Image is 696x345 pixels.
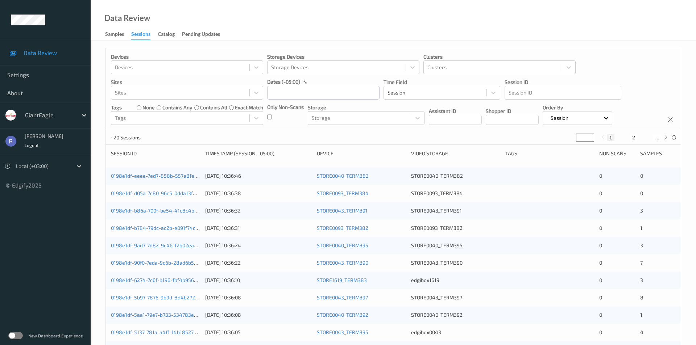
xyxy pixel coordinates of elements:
span: 0 [599,173,602,179]
div: Sessions [131,30,150,40]
p: Sites [111,79,263,86]
p: Session ID [505,79,621,86]
a: 0198e1df-eeee-7ed7-858b-557a8fef6c4c [111,173,207,179]
div: STORE0040_TERM382 [411,172,500,180]
div: Samples [105,30,124,39]
a: STORE0093_TERM382 [317,225,368,231]
a: STORE0040_TERM395 [317,242,368,248]
span: 0 [640,190,643,196]
div: Data Review [104,14,150,22]
p: Only Non-Scans [267,104,304,111]
a: STORE0093_TERM384 [317,190,369,196]
a: 0198e1df-5b97-7876-9b9d-8d4b27292bb7 [111,294,209,300]
p: ~20 Sessions [111,134,165,141]
a: 0198e1df-90f0-7eda-9c6b-28ad6b520096 [111,260,208,266]
a: STORE1619_TERM383 [317,277,367,283]
div: Device [317,150,406,157]
span: 0 [599,242,602,248]
button: 1 [607,134,614,141]
a: STORE0043_TERM391 [317,207,368,214]
div: STORE0043_TERM397 [411,294,500,301]
label: contains all [200,104,227,111]
p: Session [548,114,571,122]
a: 0198e1df-9ad7-7d82-9c46-f2b02ea39d29 [111,242,208,248]
a: Pending Updates [182,29,227,39]
a: STORE0040_TERM392 [317,312,368,318]
div: Pending Updates [182,30,220,39]
div: edgibox0043 [411,329,500,336]
a: 0198e1df-b784-79dc-ac2b-e091f74c4cdf [111,225,206,231]
p: Storage Devices [267,53,419,60]
p: Order By [543,104,612,111]
a: STORE0043_TERM395 [317,329,368,335]
label: exact match [235,104,263,111]
p: Storage [308,104,424,111]
div: [DATE] 10:36:38 [205,190,312,197]
div: Timestamp (Session, -05:00) [205,150,312,157]
div: [DATE] 10:36:10 [205,277,312,284]
p: Devices [111,53,263,60]
div: Video Storage [411,150,500,157]
div: Tags [505,150,594,157]
p: Time Field [384,79,500,86]
label: none [142,104,155,111]
a: STORE0040_TERM382 [317,173,369,179]
p: Assistant ID [429,108,482,115]
span: 0 [599,260,602,266]
a: 0198e1df-5aa1-79e7-b733-534783ecce6b [111,312,208,318]
span: 0 [599,329,602,335]
span: 7 [640,260,643,266]
button: 2 [630,134,637,141]
a: STORE0043_TERM397 [317,294,368,300]
p: dates (-05:00) [267,78,300,85]
div: [DATE] 10:36:22 [205,259,312,266]
div: STORE0043_TERM390 [411,259,500,266]
a: 0198e1df-d05a-7c80-96c5-0dda13fe0ea8 [111,190,208,196]
a: Sessions [131,29,158,40]
div: STORE0093_TERM382 [411,224,500,232]
div: [DATE] 10:36:08 [205,311,312,319]
a: 0198e1df-b86a-700f-be54-41c8c4b3287e [111,207,209,214]
div: [DATE] 10:36:24 [205,242,312,249]
div: STORE0040_TERM392 [411,311,500,319]
div: STORE0043_TERM391 [411,207,500,214]
p: Clusters [423,53,576,60]
span: 4 [640,329,643,335]
div: [DATE] 10:36:31 [205,224,312,232]
div: [DATE] 10:36:32 [205,207,312,214]
span: 3 [640,207,643,214]
span: 1 [640,312,642,318]
span: 0 [599,225,602,231]
span: 0 [599,190,602,196]
a: 0198e1df-6274-7c6f-b196-fbf4b95633a7 [111,277,205,283]
div: STORE0040_TERM395 [411,242,500,249]
a: 0198e1df-5137-781a-a4ff-14b185276e4a [111,329,206,335]
span: 0 [599,207,602,214]
div: Non Scans [599,150,635,157]
button: ... [653,134,662,141]
div: STORE0093_TERM384 [411,190,500,197]
div: edgibox1619 [411,277,500,284]
p: Shopper ID [486,108,539,115]
a: Samples [105,29,131,39]
p: Tags [111,104,122,111]
div: [DATE] 10:36:08 [205,294,312,301]
div: Samples [640,150,676,157]
span: 0 [599,312,602,318]
label: contains any [162,104,192,111]
span: 8 [640,294,643,300]
div: Session ID [111,150,200,157]
span: 0 [599,294,602,300]
div: [DATE] 10:36:05 [205,329,312,336]
span: 3 [640,277,643,283]
a: STORE0043_TERM390 [317,260,368,266]
span: 3 [640,242,643,248]
div: [DATE] 10:36:46 [205,172,312,180]
span: 0 [640,173,643,179]
a: Catalog [158,29,182,39]
div: Catalog [158,30,175,39]
span: 1 [640,225,642,231]
span: 0 [599,277,602,283]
